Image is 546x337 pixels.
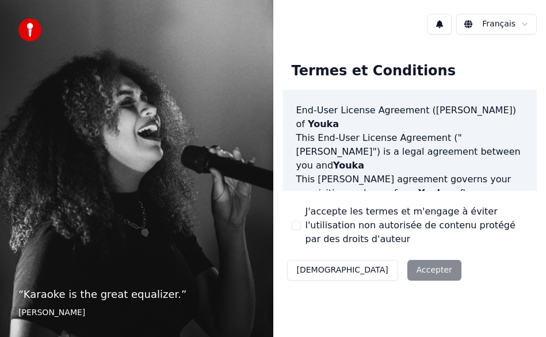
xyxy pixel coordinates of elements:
[282,53,465,90] div: Termes et Conditions
[18,18,41,41] img: youka
[308,118,339,129] span: Youka
[296,131,524,173] p: This End-User License Agreement ("[PERSON_NAME]") is a legal agreement between you and
[18,307,255,319] footer: [PERSON_NAME]
[296,104,524,131] h3: End-User License Agreement ([PERSON_NAME]) of
[306,205,528,246] label: J'accepte les termes et m'engage à éviter l'utilisation non autorisée de contenu protégé par des ...
[333,160,364,171] span: Youka
[296,173,524,242] p: This [PERSON_NAME] agreement governs your acquisition and use of our software ("Software") direct...
[418,187,449,198] span: Youka
[18,286,255,302] p: “ Karaoke is the great equalizer. ”
[287,260,398,281] button: [DEMOGRAPHIC_DATA]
